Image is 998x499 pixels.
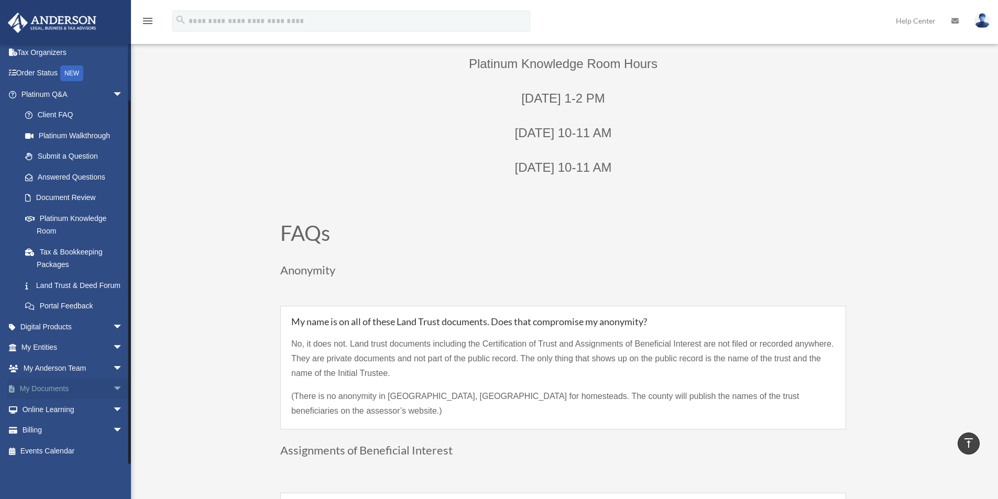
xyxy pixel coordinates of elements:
p: [DATE] 1-2 PM [280,87,846,122]
h2: FAQs [280,223,846,249]
span: arrow_drop_down [113,84,134,105]
i: search [175,14,187,26]
a: Platinum Knowledge Room [15,208,139,241]
span: arrow_drop_down [113,358,134,379]
p: (There is no anonymity in [GEOGRAPHIC_DATA], [GEOGRAPHIC_DATA] for homesteads. The county will pu... [291,389,835,418]
a: Land Trust & Deed Forum [15,275,134,296]
span: arrow_drop_down [113,337,134,359]
a: Digital Productsarrow_drop_down [7,316,139,337]
a: Billingarrow_drop_down [7,420,139,441]
span: arrow_drop_down [113,399,134,420]
a: Events Calendar [7,440,139,461]
img: User Pic [974,13,990,28]
i: menu [141,15,154,27]
h3: Assignments of Beneficial Interest [280,445,846,461]
a: Portal Feedback [15,296,139,317]
a: Platinum Walkthrough [15,125,139,146]
span: arrow_drop_down [113,316,134,338]
p: No, it does not. Land trust documents including the Certification of Trust and Assignments of Ben... [291,337,835,389]
a: Order StatusNEW [7,63,139,84]
img: Anderson Advisors Platinum Portal [5,13,100,33]
span: arrow_drop_down [113,379,134,400]
a: My Anderson Teamarrow_drop_down [7,358,139,379]
h5: My name is on all of these Land Trust documents. Does that compromise my anonymity? [291,317,835,326]
a: My Entitiesarrow_drop_down [7,337,139,358]
a: Document Review [15,187,139,208]
a: My Documentsarrow_drop_down [7,379,139,400]
a: Tax & Bookkeeping Packages [15,241,139,275]
a: Client FAQ [15,105,139,126]
i: vertical_align_top [962,437,975,449]
h3: Anonymity [280,264,846,281]
a: vertical_align_top [958,433,980,454]
a: Online Learningarrow_drop_down [7,399,139,420]
a: Platinum Q&Aarrow_drop_down [7,84,139,105]
a: Submit a Question [15,146,139,167]
div: NEW [60,65,83,81]
p: Platinum Knowledge Room Hours [280,53,846,87]
span: arrow_drop_down [113,420,134,441]
a: Tax Organizers [7,42,139,63]
a: Answered Questions [15,167,139,187]
p: [DATE] 10-11 AM [280,157,846,191]
a: menu [141,18,154,27]
p: [DATE] 10-11 AM [280,122,846,157]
